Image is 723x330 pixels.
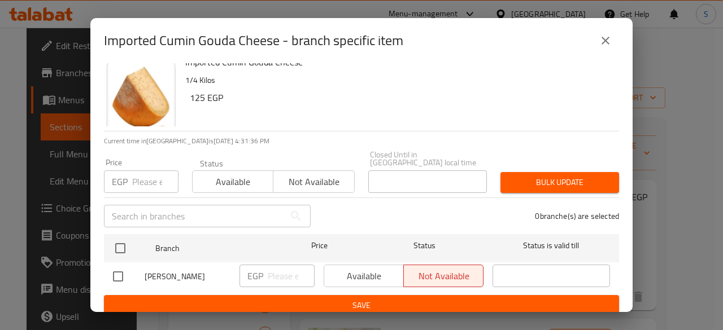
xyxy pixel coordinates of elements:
[190,90,610,105] h6: 125 EGP
[185,73,610,87] p: 1/4 Kilos
[192,170,273,193] button: Available
[104,32,403,50] h2: Imported Cumin Gouda Cheese - branch specific item
[247,269,263,283] p: EGP
[500,172,619,193] button: Bulk update
[592,27,619,54] button: close
[273,170,354,193] button: Not available
[366,239,484,253] span: Status
[104,54,176,126] img: Imported Cumin Gouda Cheese
[509,175,610,190] span: Bulk update
[268,265,315,287] input: Please enter price
[155,241,273,256] span: Branch
[493,239,610,253] span: Status is valid till
[113,298,610,313] span: Save
[282,239,357,253] span: Price
[104,136,619,146] p: Current time in [GEOGRAPHIC_DATA] is [DATE] 4:31:36 PM
[132,170,178,193] input: Please enter price
[104,295,619,316] button: Save
[278,174,350,190] span: Not available
[197,174,269,190] span: Available
[185,54,610,70] h6: Imported Cumin Gouda Cheese
[535,210,619,222] p: 0 branche(s) are selected
[104,205,285,227] input: Search in branches
[145,270,230,284] span: [PERSON_NAME]
[112,175,128,188] p: EGP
